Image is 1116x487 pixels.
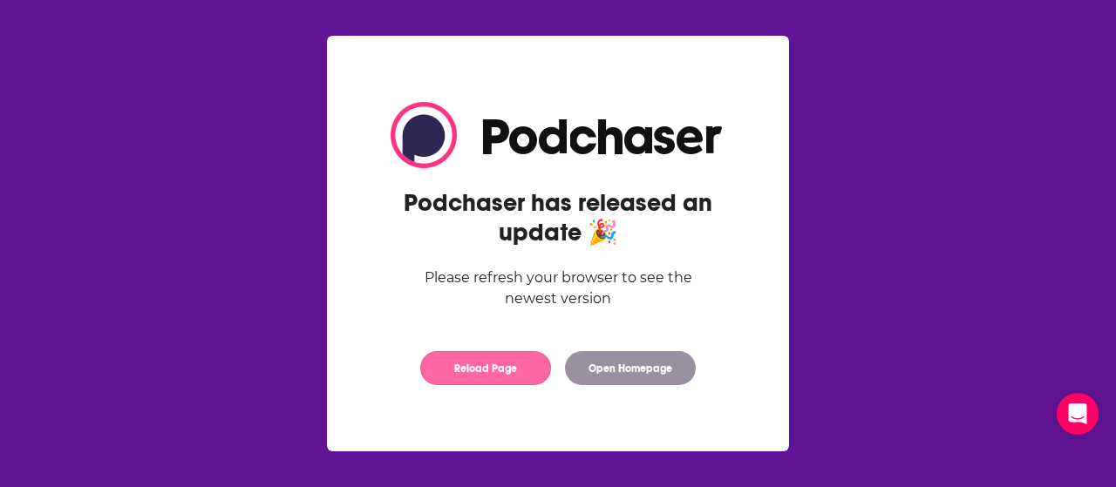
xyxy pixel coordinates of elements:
[391,267,725,309] div: Please refresh your browser to see the newest version
[420,351,551,385] button: Reload Page
[1057,393,1099,435] div: Open Intercom Messenger
[391,102,725,168] img: Logo
[391,188,725,247] h2: Podchaser has released an update 🎉
[565,351,696,385] button: Open Homepage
